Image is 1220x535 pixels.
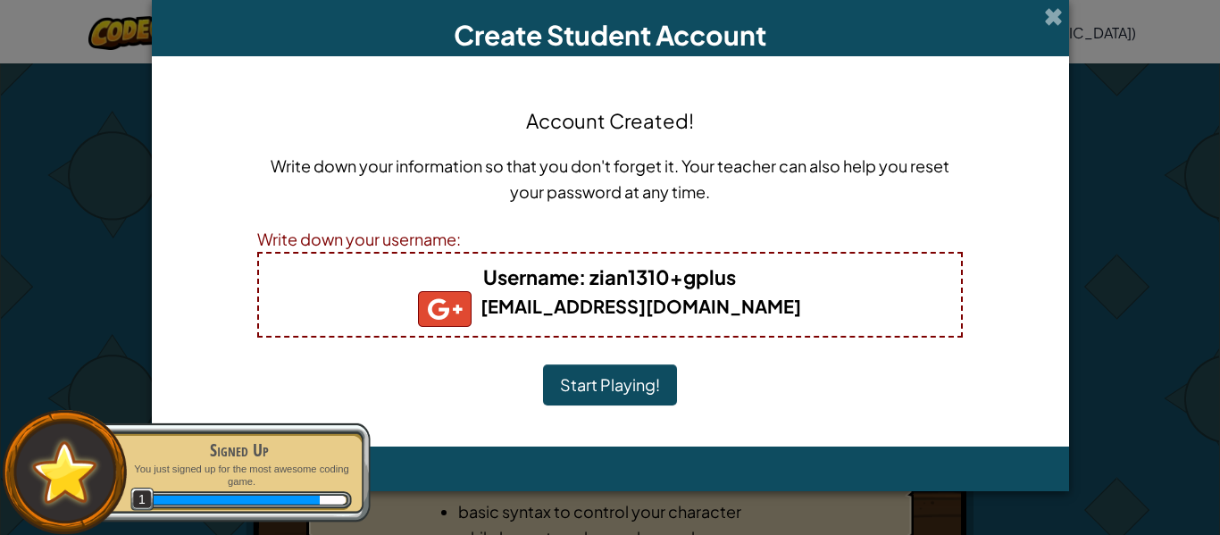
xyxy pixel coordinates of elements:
img: gplus_small.png [418,291,472,327]
b: [EMAIL_ADDRESS][DOMAIN_NAME] [418,295,801,317]
p: You just signed up for the most awesome coding game. [127,463,352,489]
button: Start Playing! [543,364,677,405]
b: : zian1310+gplus [483,264,736,289]
span: 1 [130,488,155,512]
div: Signed Up [127,438,352,463]
img: default.png [24,432,105,512]
span: Username [483,264,579,289]
span: Create Student Account [454,18,766,52]
p: Write down your information so that you don't forget it. Your teacher can also help you reset you... [257,153,963,205]
div: Write down your username: [257,226,963,252]
h4: Account Created! [526,106,694,135]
